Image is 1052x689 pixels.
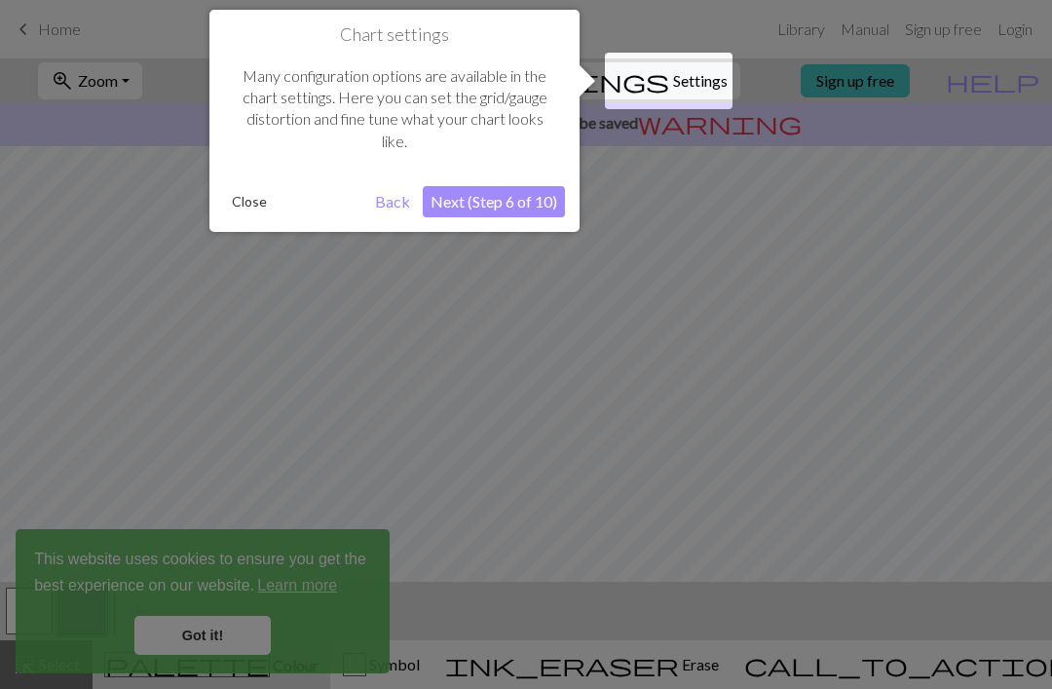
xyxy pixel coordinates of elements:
button: Back [367,186,418,217]
button: Close [224,187,275,216]
button: Next (Step 6 of 10) [423,186,565,217]
div: Many configuration options are available in the chart settings. Here you can set the grid/gauge d... [224,46,565,172]
div: Chart settings [209,10,580,232]
h1: Chart settings [224,24,565,46]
